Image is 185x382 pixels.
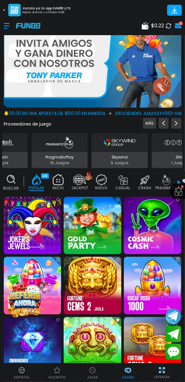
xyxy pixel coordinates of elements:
div: 16 [179,21,183,25]
img: Image Link [8,283,42,318]
img: Sugar Rush 1000 [124,257,181,314]
p: JUGAR [87,375,98,380]
p: NUEVO [95,185,108,191]
button: Previous providers [159,118,169,129]
p: Instala ya la app FUN88 LITE [23,6,71,11]
img: Casino Jugar [89,367,96,374]
img: Casino Favoritos [53,367,61,374]
p: Rápido, divertido y confiable FUN88 [23,11,71,14]
img: hot [84,172,92,180]
span: 3 [181,185,184,188]
p: CRASH [138,185,151,191]
a: CasinoCasinoCasino [110,366,146,380]
img: Fortune Gems 2 [64,257,121,314]
button: PragmaticPlay [30,132,90,169]
img: home_off.webp [52,174,64,185]
img: casual_off.webp [117,174,129,185]
img: pragmatic_off.webp [160,174,172,185]
p: Buscar [3,186,19,191]
p: Deportes [14,375,29,380]
button: Join telegram channel [166,308,181,325]
img: Joker's Jewels [4,197,61,254]
img: Cosmic Cash [124,197,181,254]
p: 9 Juegos [92,160,148,166]
div: 40 [41,173,49,179]
button: Join telegram [166,326,181,342]
button: Skywind [90,132,150,169]
img: Skywind [104,136,135,149]
span: $ 0.22 [151,22,164,30]
img: hide [158,366,166,374]
img: Bono Referencia [4,19,182,108]
button: Previous providers [143,118,156,129]
p: EXPANDIR [154,375,170,379]
img: Company Logo [16,23,40,28]
img: Sugar Rush [4,257,61,314]
button: Proveedores de juego [4,121,51,127]
p: favoritos [48,375,66,380]
img: PragmaticPlay [44,136,75,149]
p: Casino [122,375,134,380]
img: Gold Party [64,197,121,254]
p: 19 Juegos [32,160,88,166]
img: jackpot_off.webp [73,174,86,185]
p: INICIO [52,185,64,191]
p: PragmaticPlay [32,154,88,160]
a: Casino FavoritosCasino Favoritosfavoritos [39,366,75,380]
a: DeportesDeportesDeportes [4,366,39,380]
img: Fortune Gems 3 [124,317,181,374]
img: App Logo [8,4,21,16]
p: POPULAR [29,185,44,191]
button: Contact customer service [166,344,181,360]
img: crash_off.webp [138,174,151,185]
a: Casino JugarCasino JugarJUGAR [75,366,110,380]
p: Skywind [92,154,148,160]
img: new_off.webp [95,174,108,185]
button: Next providers [171,118,181,129]
img: Diamond Strike [4,317,61,374]
img: Inca Gems [64,317,121,374]
img: popular_active.webp [30,174,43,185]
a: 16 [173,21,181,30]
img: Deportes [18,367,25,374]
p: JACKPOT [71,185,88,191]
p: CASUAL [116,185,130,191]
